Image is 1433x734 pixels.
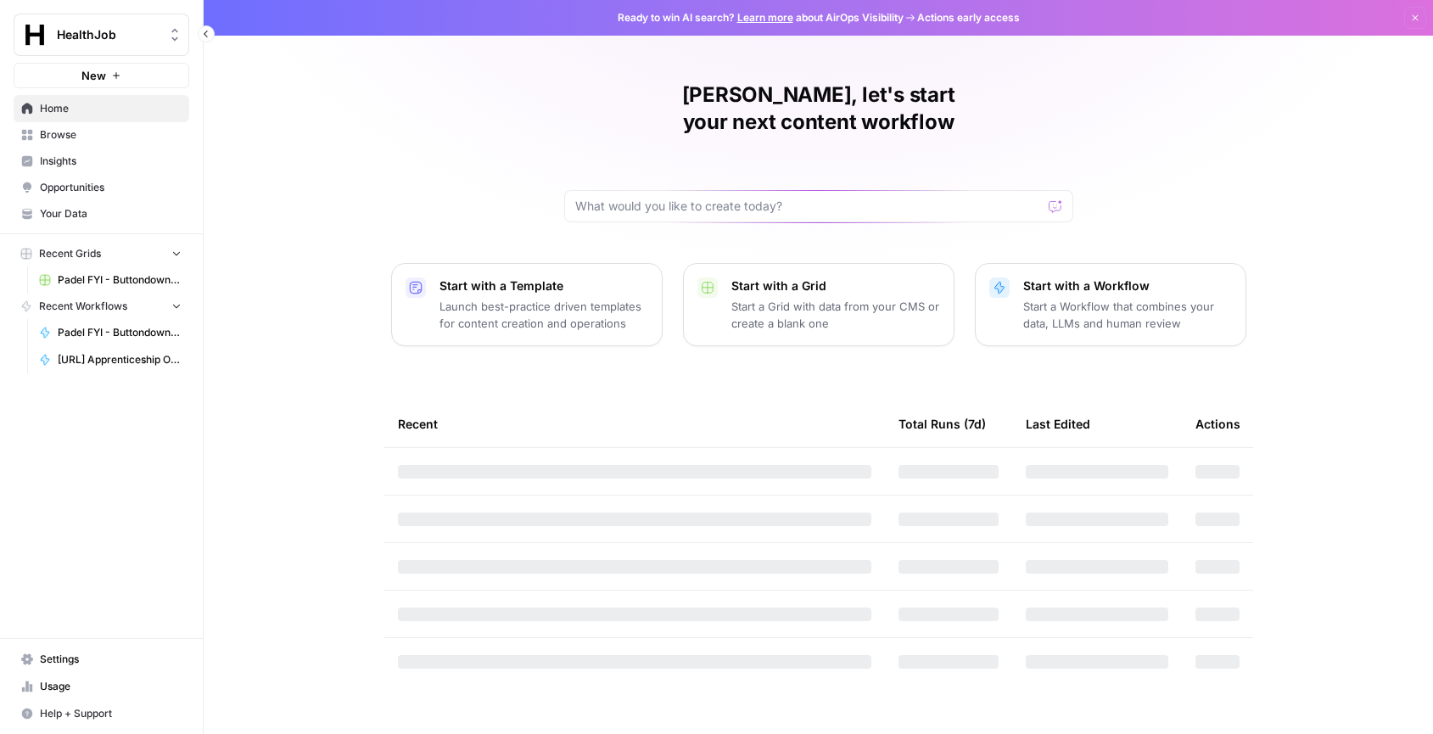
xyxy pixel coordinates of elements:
[81,67,106,84] span: New
[898,401,986,447] div: Total Runs (7d)
[14,241,189,266] button: Recent Grids
[14,646,189,673] a: Settings
[14,294,189,319] button: Recent Workflows
[575,198,1042,215] input: What would you like to create today?
[58,352,182,367] span: [URL] Apprenticeship Output Rewrite
[58,325,182,340] span: Padel FYI - Buttondown -Newsletter Generation
[731,298,940,332] p: Start a Grid with data from your CMS or create a blank one
[14,14,189,56] button: Workspace: HealthJob
[14,673,189,700] a: Usage
[40,180,182,195] span: Opportunities
[683,263,954,346] button: Start with a GridStart a Grid with data from your CMS or create a blank one
[40,706,182,721] span: Help + Support
[14,200,189,227] a: Your Data
[31,266,189,294] a: Padel FYI - Buttondown -Newsletter Generation Grid
[1195,401,1240,447] div: Actions
[40,206,182,221] span: Your Data
[1023,277,1232,294] p: Start with a Workflow
[564,81,1073,136] h1: [PERSON_NAME], let's start your next content workflow
[391,263,663,346] button: Start with a TemplateLaunch best-practice driven templates for content creation and operations
[14,700,189,727] button: Help + Support
[39,246,101,261] span: Recent Grids
[737,11,793,24] a: Learn more
[14,95,189,122] a: Home
[398,401,871,447] div: Recent
[917,10,1020,25] span: Actions early access
[975,263,1246,346] button: Start with a WorkflowStart a Workflow that combines your data, LLMs and human review
[731,277,940,294] p: Start with a Grid
[58,272,182,288] span: Padel FYI - Buttondown -Newsletter Generation Grid
[14,174,189,201] a: Opportunities
[31,319,189,346] a: Padel FYI - Buttondown -Newsletter Generation
[57,26,160,43] span: HealthJob
[40,679,182,694] span: Usage
[618,10,904,25] span: Ready to win AI search? about AirOps Visibility
[14,148,189,175] a: Insights
[31,346,189,373] a: [URL] Apprenticeship Output Rewrite
[20,20,50,50] img: HealthJob Logo
[439,298,648,332] p: Launch best-practice driven templates for content creation and operations
[14,63,189,88] button: New
[40,127,182,143] span: Browse
[1026,401,1090,447] div: Last Edited
[1023,298,1232,332] p: Start a Workflow that combines your data, LLMs and human review
[40,154,182,169] span: Insights
[439,277,648,294] p: Start with a Template
[40,652,182,667] span: Settings
[14,121,189,148] a: Browse
[40,101,182,116] span: Home
[39,299,127,314] span: Recent Workflows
